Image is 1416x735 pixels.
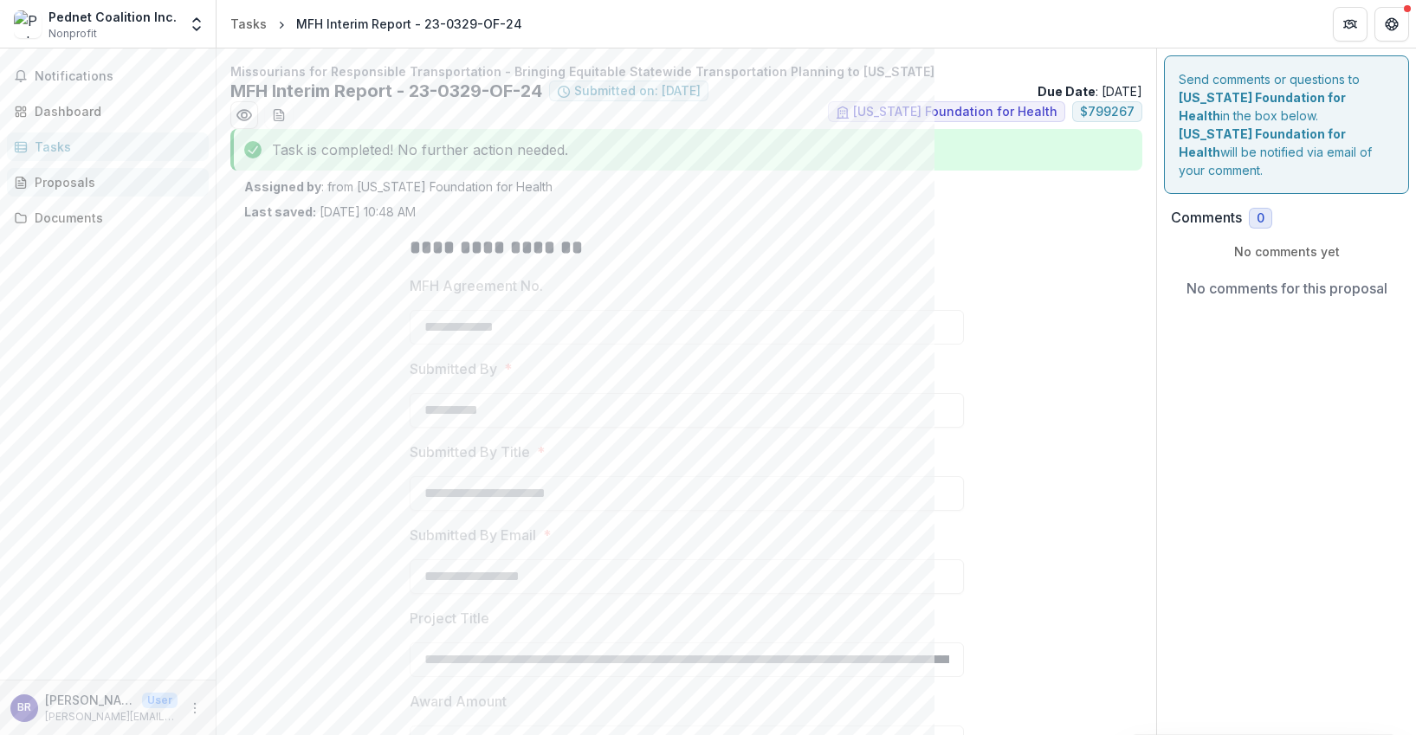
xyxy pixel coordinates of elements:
strong: [US_STATE] Foundation for Health [1179,126,1346,159]
p: No comments for this proposal [1186,278,1387,299]
p: No comments yet [1171,242,1402,261]
img: Pednet Coalition Inc. [14,10,42,38]
p: Submitted By [410,358,497,379]
div: Proposals [35,173,195,191]
span: Submitted on: [DATE] [574,84,701,99]
strong: [US_STATE] Foundation for Health [1179,90,1346,123]
strong: Assigned by [244,179,321,194]
a: Tasks [223,11,274,36]
div: Documents [35,209,195,227]
a: Dashboard [7,97,209,126]
a: Proposals [7,168,209,197]
span: 0 [1257,211,1264,226]
div: Pednet Coalition Inc. [48,8,177,26]
div: Tasks [35,138,195,156]
p: [PERSON_NAME] [45,691,135,709]
p: [PERSON_NAME][EMAIL_ADDRESS][DOMAIN_NAME] [45,709,178,725]
div: Task is completed! No further action needed. [230,129,1142,171]
button: Get Help [1374,7,1409,42]
span: Notifications [35,69,202,84]
button: Open entity switcher [184,7,209,42]
p: Award Amount [410,691,507,712]
button: Preview 2d68a274-8e41-4020-8ad5-45717b27f8c9.pdf [230,101,258,129]
button: More [184,698,205,719]
button: download-word-button [265,101,293,129]
span: Nonprofit [48,26,97,42]
p: [DATE] 10:48 AM [244,203,416,221]
div: Dashboard [35,102,195,120]
h2: MFH Interim Report - 23-0329-OF-24 [230,81,542,101]
p: Submitted By Title [410,442,530,462]
span: $ 799267 [1080,105,1135,119]
button: Notifications [7,62,209,90]
h2: Comments [1171,210,1242,226]
a: Tasks [7,132,209,161]
strong: Due Date [1038,84,1096,99]
div: Send comments or questions to in the box below. will be notified via email of your comment. [1164,55,1409,194]
p: Missourians for Responsible Transportation - Bringing Equitable Statewide Transportation Planning... [230,62,1142,81]
p: Project Title [410,608,489,629]
p: User [142,693,178,708]
div: Tasks [230,15,267,33]
a: Documents [7,203,209,232]
p: : from [US_STATE] Foundation for Health [244,177,1128,196]
div: Becky Reed [17,702,31,713]
span: [US_STATE] Foundation for Health [853,105,1057,119]
strong: Last saved: [244,204,316,219]
p: MFH Agreement No. [410,275,543,296]
div: MFH Interim Report - 23-0329-OF-24 [296,15,522,33]
p: Submitted By Email [410,525,536,545]
nav: breadcrumb [223,11,529,36]
button: Partners [1333,7,1368,42]
p: : [DATE] [1038,82,1142,100]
